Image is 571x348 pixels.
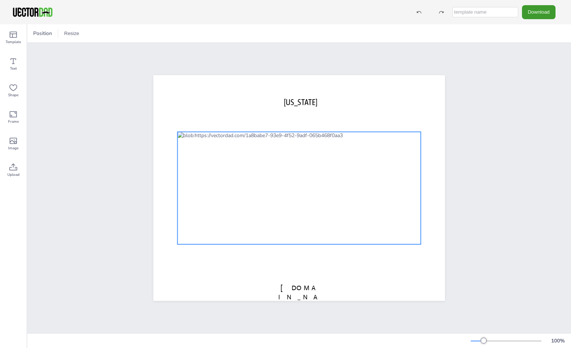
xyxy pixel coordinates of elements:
[8,145,18,151] span: Image
[32,30,53,37] span: Position
[10,66,17,72] span: Text
[8,119,19,125] span: Frame
[12,7,53,18] img: VectorDad-1.png
[278,284,320,310] span: [DOMAIN_NAME]
[549,337,567,344] div: 100 %
[452,7,518,17] input: template name
[522,5,556,19] button: Download
[61,28,82,39] button: Resize
[7,172,20,178] span: Upload
[284,97,317,107] span: [US_STATE]
[8,92,18,98] span: Shape
[6,39,21,45] span: Template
